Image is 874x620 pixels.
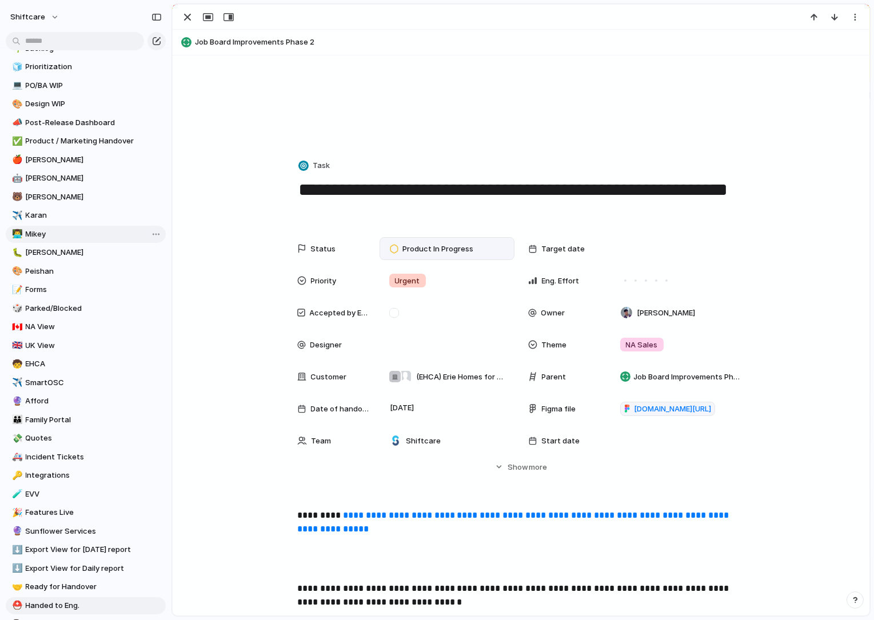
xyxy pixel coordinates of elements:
div: ✈️ [12,376,20,389]
a: 🇬🇧UK View [6,337,166,354]
div: ⬇️ [12,562,20,575]
a: 🧊Prioritization [6,58,166,75]
button: 📣 [10,117,22,129]
span: Incident Tickets [26,451,162,463]
button: 👪 [10,414,22,426]
a: 💸Quotes [6,430,166,447]
button: 🌱 [10,43,22,54]
button: 💻 [10,80,22,91]
span: Product In Progress [402,243,473,255]
span: NA Sales [626,339,658,351]
span: Family Portal [26,414,162,426]
span: more [529,462,547,473]
span: Accepted by Engineering [310,307,370,319]
span: [PERSON_NAME] [26,154,162,166]
span: Export View for [DATE] report [26,544,162,555]
div: 🧪 [12,487,20,501]
a: 🧒EHCA [6,355,166,373]
span: Customer [311,371,347,383]
div: 🇨🇦 [12,321,20,334]
span: Shiftcare [406,435,441,447]
div: ✅Product / Marketing Handover [6,133,166,150]
span: Prioritization [26,61,162,73]
button: 🇨🇦 [10,321,22,333]
a: 🎲Parked/Blocked [6,300,166,317]
button: 🇬🇧 [10,340,22,351]
button: 🎨 [10,266,22,277]
button: 🎨 [10,98,22,110]
span: Post-Release Dashboard [26,117,162,129]
button: ✈️ [10,210,22,221]
div: 👪Family Portal [6,411,166,429]
a: ⬇️Export View for Daily report [6,560,166,577]
span: Peishan [26,266,162,277]
div: 🇬🇧 [12,339,20,352]
span: Quotes [26,433,162,444]
div: 📝 [12,283,20,297]
span: Sunflower Services [26,526,162,537]
a: 🎉Features Live [6,504,166,521]
a: 📣Post-Release Dashboard [6,114,166,131]
button: 🐛 [10,247,22,258]
div: 🤖 [12,172,20,185]
div: ✈️ [12,209,20,222]
div: 🧪EVV [6,486,166,503]
a: 📝Forms [6,281,166,298]
span: Start date [542,435,580,447]
a: 🐻[PERSON_NAME] [6,189,166,206]
div: 🤝 [12,581,20,594]
span: Afford [26,395,162,407]
span: Parked/Blocked [26,303,162,314]
span: shiftcare [10,11,45,23]
div: 🐛 [12,246,20,259]
div: 🇨🇦NA View [6,318,166,335]
div: 💸 [12,432,20,445]
span: Show [508,462,528,473]
a: [DOMAIN_NAME][URL] [620,402,715,417]
div: 🔑 [12,469,20,482]
a: 👨‍💻Mikey [6,226,166,243]
a: 🤖[PERSON_NAME] [6,170,166,187]
a: 🔮Sunflower Services [6,523,166,540]
a: 🎨Design WIP [6,95,166,113]
span: Team [312,435,332,447]
span: Date of handover [311,403,370,415]
button: 🧒 [10,358,22,370]
button: 🔮 [10,526,22,537]
span: Product / Marketing Handover [26,135,162,147]
a: ⛑️Handed to Eng. [6,597,166,614]
button: 🍎 [10,154,22,166]
span: Status [311,243,336,255]
a: 🔮Afford [6,393,166,410]
div: 🧊 [12,61,20,74]
span: Eng. Effort [542,275,580,287]
a: ✈️Karan [6,207,166,224]
div: ⬇️Export View for [DATE] report [6,541,166,558]
button: 📝 [10,284,22,295]
button: ✅ [10,135,22,147]
span: Design WIP [26,98,162,110]
span: [DOMAIN_NAME][URL] [634,403,712,415]
button: ✈️ [10,377,22,389]
span: Features Live [26,507,162,518]
a: 🤝Ready for Handover [6,578,166,595]
span: [PERSON_NAME] [26,173,162,184]
span: Job Board Improvements Phase 2 [195,37,864,48]
button: ⬇️ [10,544,22,555]
div: 🐛[PERSON_NAME] [6,244,166,261]
div: 🎨 [12,265,20,278]
a: 🔑Integrations [6,467,166,484]
button: 🤝 [10,581,22,593]
button: 🧪 [10,489,22,500]
button: 👨‍💻 [10,229,22,240]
